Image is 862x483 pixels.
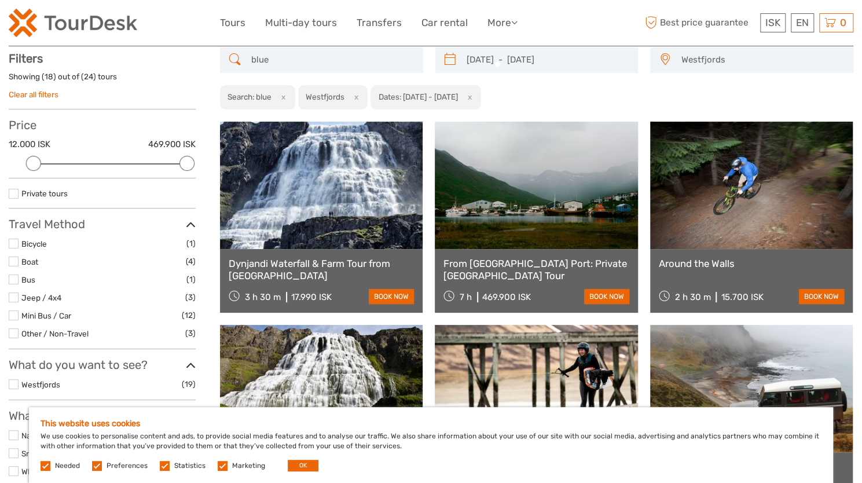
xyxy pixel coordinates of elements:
[379,92,458,101] h2: Dates: [DATE] - [DATE]
[182,309,196,322] span: (12)
[9,90,58,99] a: Clear all filters
[9,138,50,151] label: 12.000 ISK
[247,50,417,70] input: SEARCH
[487,14,518,31] a: More
[765,17,780,28] span: ISK
[182,378,196,391] span: (19)
[9,52,43,65] strong: Filters
[838,17,848,28] span: 0
[273,91,289,103] button: x
[659,258,844,269] a: Around the Walls
[674,292,710,302] span: 2 h 30 m
[21,275,35,284] a: Bus
[21,311,71,320] a: Mini Bus / Car
[346,91,362,103] button: x
[21,329,89,338] a: Other / Non-Travel
[462,50,633,70] input: SELECT DATES
[186,237,196,250] span: (1)
[9,118,196,132] h3: Price
[421,14,468,31] a: Car rental
[185,327,196,340] span: (3)
[721,292,763,302] div: 15.700 ISK
[186,255,196,268] span: (4)
[9,9,137,37] img: 120-15d4194f-c635-41b9-a512-a3cb382bfb57_logo_small.png
[676,50,848,69] button: Westfjords
[148,138,196,151] label: 469.900 ISK
[16,20,131,30] p: We're away right now. Please check back later!
[9,358,196,372] h3: What do you want to see?
[265,14,337,31] a: Multi-day tours
[228,92,272,101] h2: Search: blue
[9,71,196,89] div: Showing ( ) out of ( ) tours
[9,217,196,231] h3: Travel Method
[245,292,281,302] span: 3 h 30 m
[133,18,147,32] button: Open LiveChat chat widget
[174,461,206,471] label: Statistics
[41,419,821,429] h5: This website uses cookies
[29,407,833,483] div: We use cookies to personalise content and ads, to provide social media features and to analyse ou...
[21,293,61,302] a: Jeep / 4x4
[291,292,332,302] div: 17.990 ISK
[45,71,53,82] label: 18
[9,409,196,423] h3: What do you want to do?
[21,257,38,266] a: Boat
[186,273,196,286] span: (1)
[84,71,93,82] label: 24
[482,292,531,302] div: 469.900 ISK
[799,289,844,304] a: book now
[288,460,318,471] button: OK
[369,289,414,304] a: book now
[55,461,80,471] label: Needed
[107,461,148,471] label: Preferences
[357,14,402,31] a: Transfers
[21,380,60,389] a: Westfjords
[21,467,78,476] a: Whale Watching
[229,258,414,281] a: Dynjandi Waterfall & Farm Tour from [GEOGRAPHIC_DATA]
[185,291,196,304] span: (3)
[306,92,344,101] h2: Westfjords
[220,14,245,31] a: Tours
[642,13,757,32] span: Best price guarantee
[460,91,475,103] button: x
[460,292,472,302] span: 7 h
[21,239,47,248] a: Bicycle
[21,189,68,198] a: Private tours
[232,461,265,471] label: Marketing
[584,289,629,304] a: book now
[443,258,629,281] a: From [GEOGRAPHIC_DATA] Port: Private [GEOGRAPHIC_DATA] Tour
[791,13,814,32] div: EN
[21,431,84,440] a: Nature & Scenery
[21,449,90,458] a: Snorkeling & Diving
